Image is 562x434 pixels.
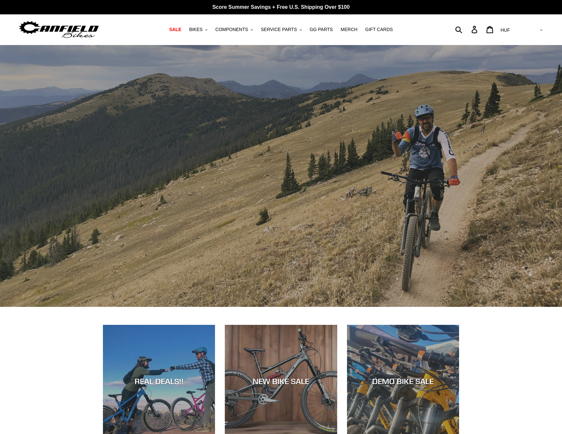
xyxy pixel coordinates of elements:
[166,25,185,34] a: SALE
[362,25,396,34] a: GIFT CARDS
[186,25,211,34] button: BIKES
[310,27,333,32] span: GG PARTS
[347,376,459,386] div: DEMO BIKE SALE
[338,25,361,34] a: MERCH
[459,22,475,37] input: Search
[306,25,336,34] a: GG PARTS
[18,19,100,40] img: Canfield Bikes
[261,27,297,32] span: SERVICE PARTS
[225,376,337,386] div: NEW BIKE SALE
[189,27,203,32] span: BIKES
[169,27,181,32] span: SALE
[365,27,393,32] span: GIFT CARDS
[257,25,305,34] button: SERVICE PARTS
[212,25,256,34] button: COMPONENTS
[215,27,248,32] span: COMPONENTS
[103,376,215,386] div: REAL DEALS!!
[341,27,357,32] span: MERCH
